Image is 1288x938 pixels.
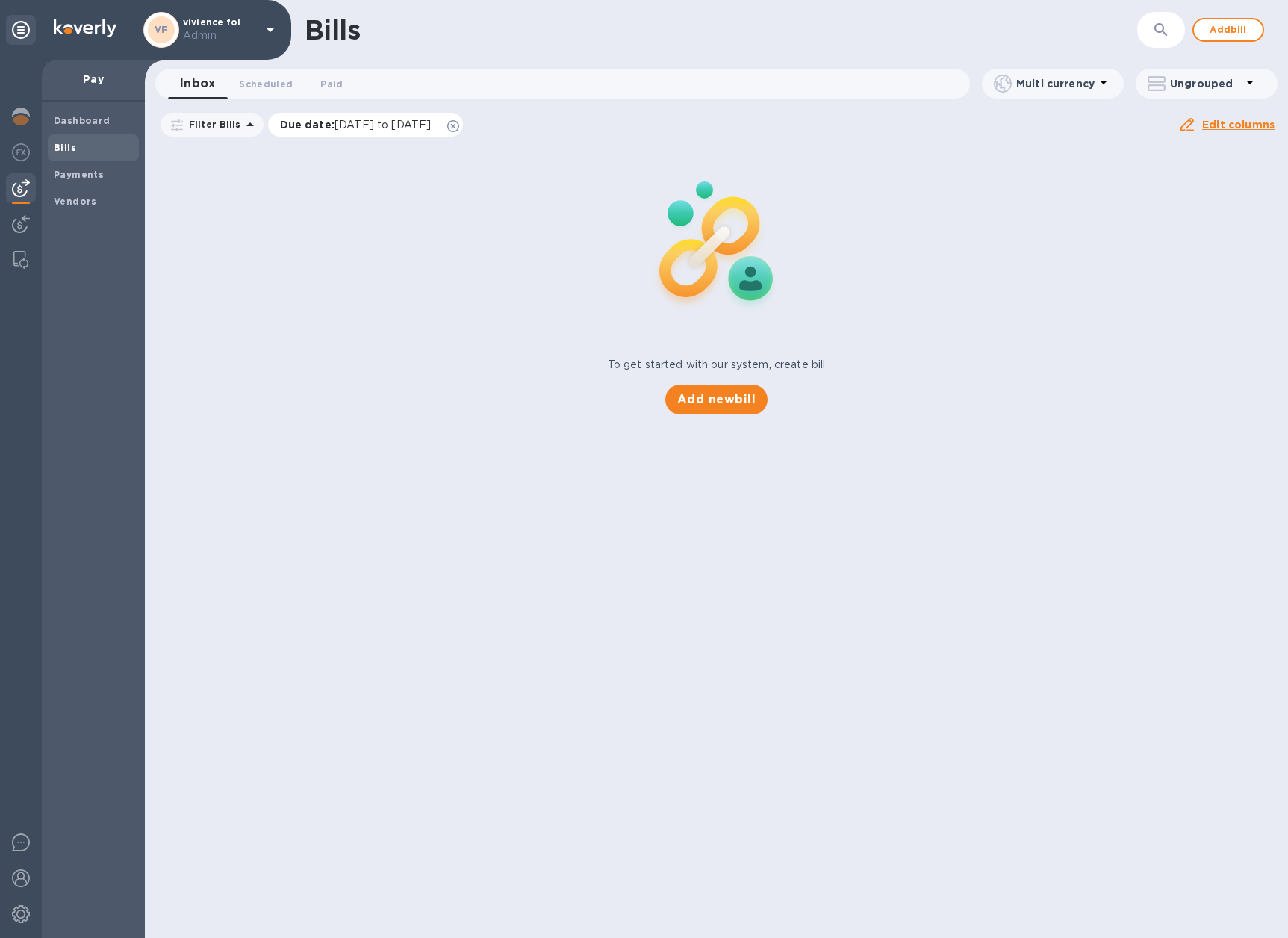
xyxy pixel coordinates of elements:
[54,115,111,126] b: Dashboard
[335,119,431,131] span: [DATE] to [DATE]
[1192,18,1264,42] button: Addbill
[6,15,36,45] div: Unpin categories
[608,357,826,373] p: To get started with our system, create bill
[1202,119,1275,131] u: Edit columns
[665,385,768,414] button: Add newbill
[239,76,293,92] span: Scheduled
[1206,21,1251,39] span: Add bill
[155,24,168,35] b: VF
[677,391,756,409] span: Add new bill
[12,143,30,161] img: Foreign exchange
[183,118,241,131] p: Filter Bills
[54,169,104,180] b: Payments
[268,113,464,137] div: Due date:[DATE] to [DATE]
[54,196,97,207] b: Vendors
[1170,76,1241,91] p: Ungrouped
[1016,76,1095,91] p: Multi currency
[305,14,360,46] h1: Bills
[320,76,343,92] span: Paid
[183,17,258,43] p: vivience fol
[54,19,116,37] img: Logo
[280,117,439,132] p: Due date :
[180,73,215,94] span: Inbox
[54,142,76,153] b: Bills
[183,28,258,43] p: Admin
[54,72,133,87] p: Pay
